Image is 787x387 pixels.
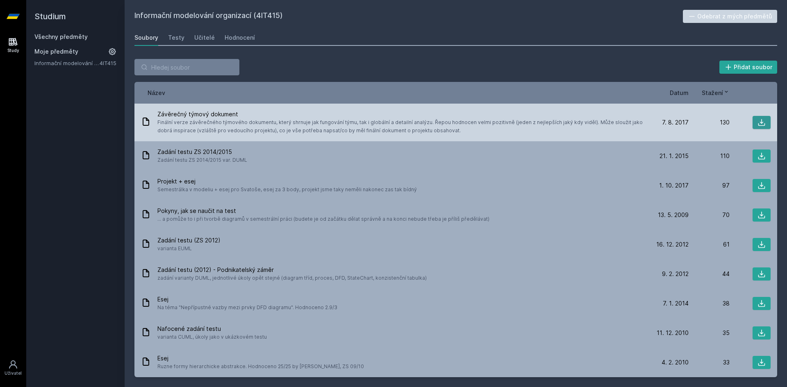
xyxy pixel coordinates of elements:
div: 110 [689,152,730,160]
span: 7. 8. 2017 [662,118,689,127]
span: 16. 12. 2012 [656,240,689,249]
a: Hodnocení [225,29,255,46]
span: Na téma "Nepřípustné vazby mezi prvky DFD diagramu". Hodnoceno 2.9/3 [157,303,337,312]
a: Soubory [134,29,158,46]
span: 7. 1. 2014 [663,299,689,308]
span: Projekt + esej [157,177,417,186]
span: Nafocené zadání testu [157,325,267,333]
span: varianta CUML, úkoly jako v ukázkovém testu [157,333,267,341]
div: Soubory [134,34,158,42]
a: Uživatel [2,355,25,380]
button: Název [148,88,165,97]
button: Stažení [702,88,730,97]
div: Hodnocení [225,34,255,42]
span: 11. 12. 2010 [657,329,689,337]
div: 44 [689,270,730,278]
div: Učitelé [194,34,215,42]
div: 61 [689,240,730,249]
a: Testy [168,29,184,46]
div: Testy [168,34,184,42]
span: Zadání testu (ZS 2012) [157,236,221,244]
span: 9. 2. 2012 [662,270,689,278]
span: zadání varianty DUML, jednotlivé úkoly opět stejné (diagram tříd, proces, DFD, StateChart, konzis... [157,274,427,282]
input: Hledej soubor [134,59,239,75]
a: Study [2,33,25,58]
a: Všechny předměty [34,33,88,40]
span: Zadání testu ZS 2014/2015 var. DUML [157,156,247,164]
span: Finální verze závěrečného týmového dokumentu, který shrnuje jak fungování týmu, tak i globální a ... [157,118,644,135]
span: Závěrečný týmový dokument [157,110,644,118]
span: Zadání testu ZS 2014/2015 [157,148,247,156]
a: 4IT415 [100,60,116,66]
span: 4. 2. 2010 [662,358,689,367]
span: Semestrálka v modeliu + esej pro Svatoše, esej za 3 body, projekt jsme taky neměli nakonec zas ta... [157,186,417,194]
div: 33 [689,358,730,367]
div: 70 [689,211,730,219]
div: Uživatel [5,370,22,376]
span: 21. 1. 2015 [660,152,689,160]
span: varianta EUML [157,244,221,253]
div: 35 [689,329,730,337]
span: Esej [157,354,364,362]
div: 38 [689,299,730,308]
button: Odebrat z mých předmětů [683,10,778,23]
div: 130 [689,118,730,127]
span: ... a pomůže to i při tvorbě diagramů v semestrální práci (budete je od začátku dělat správně a n... [157,215,489,223]
span: 1. 10. 2017 [659,181,689,190]
span: Zadání testu (2012) - Podnikatelský záměr [157,266,427,274]
span: Stažení [702,88,723,97]
button: Datum [670,88,689,97]
h2: Informační modelování organizací (4IT415) [134,10,683,23]
span: Pokyny, jak se naučit na test [157,207,489,215]
span: Esej [157,295,337,303]
span: Moje předměty [34,48,78,56]
button: Přidat soubor [719,61,778,74]
a: Informační modelování organizací [34,59,100,67]
a: Učitelé [194,29,215,46]
div: 97 [689,181,730,190]
span: Ruzne formy hierarchicke abstrakce. Hodnoceno 25/25 by [PERSON_NAME], ZS 09/10 [157,362,364,371]
div: Study [7,48,19,54]
span: 13. 5. 2009 [658,211,689,219]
